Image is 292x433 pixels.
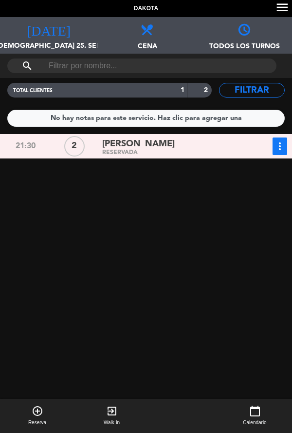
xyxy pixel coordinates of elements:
[249,405,261,417] i: calendar_today
[21,60,33,72] i: search
[32,405,43,417] i: add_circle_outline
[243,419,266,427] span: Calendario
[274,140,286,152] i: more_vert
[102,137,175,151] span: [PERSON_NAME]
[181,87,184,94] strong: 1
[273,138,287,155] button: more_vert
[51,113,242,124] div: No hay notas para este servicio. Haz clic para agregar una
[102,151,242,155] div: RESERVADA
[64,136,85,157] div: 2
[104,419,120,427] span: Walk-in
[48,59,236,73] input: Filtrar por nombre...
[218,399,292,433] button: calendar_todayCalendario
[1,138,50,155] div: 21:30
[106,405,118,417] i: exit_to_app
[28,419,46,427] span: Reserva
[219,83,285,98] button: Filtrar
[27,22,71,36] i: [DATE]
[13,88,53,93] span: TOTAL CLIENTES
[204,87,210,94] strong: 2
[74,399,149,433] button: exit_to_appWalk-in
[134,4,158,14] span: Dakota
